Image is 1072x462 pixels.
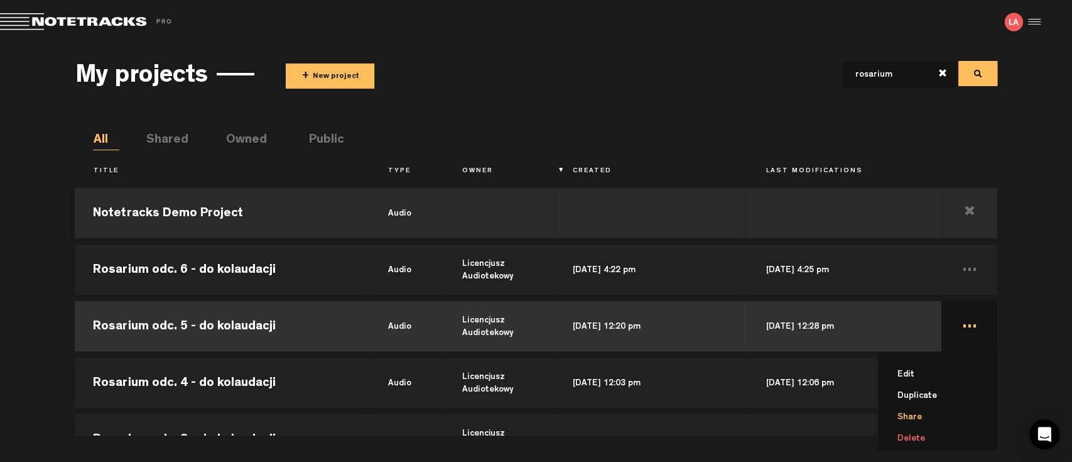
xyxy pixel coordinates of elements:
[75,185,370,241] td: Notetracks Demo Project
[146,131,172,150] li: Shared
[444,241,555,298] td: Licencjusz Audiotekowy
[286,63,374,89] button: +New project
[748,241,941,298] td: [DATE] 4:25 pm
[748,161,941,182] th: Last Modifications
[308,131,335,150] li: Public
[370,298,443,355] td: audio
[893,385,997,407] li: Duplicate
[225,131,252,150] li: Owned
[748,355,941,411] td: [DATE] 12:06 pm
[555,241,748,298] td: [DATE] 4:22 pm
[75,298,370,355] td: Rosarium odc. 5 - do kolaudacji
[75,241,370,298] td: Rosarium odc. 6 - do kolaudacji
[444,161,555,182] th: Owner
[444,355,555,411] td: Licencjusz Audiotekowy
[893,364,997,385] li: Edit
[370,355,443,411] td: audio
[748,298,941,355] td: [DATE] 12:28 pm
[93,131,119,150] li: All
[75,63,207,91] h3: My projects
[843,62,936,88] input: filter projects
[555,161,748,182] th: Created
[941,241,997,298] td: ...
[893,428,997,449] li: Delete
[75,161,370,182] th: Title
[1029,419,1059,449] div: Open Intercom Messenger
[555,355,748,411] td: [DATE] 12:03 pm
[370,185,443,241] td: audio
[893,407,997,428] li: Share
[75,355,370,411] td: Rosarium odc. 4 - do kolaudacji
[370,241,443,298] td: audio
[301,69,308,84] span: +
[370,161,443,182] th: Type
[1004,13,1023,31] img: letters
[941,298,997,355] td: ... Edit Duplicate Share Delete
[555,298,748,355] td: [DATE] 12:20 pm
[444,298,555,355] td: Licencjusz Audiotekowy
